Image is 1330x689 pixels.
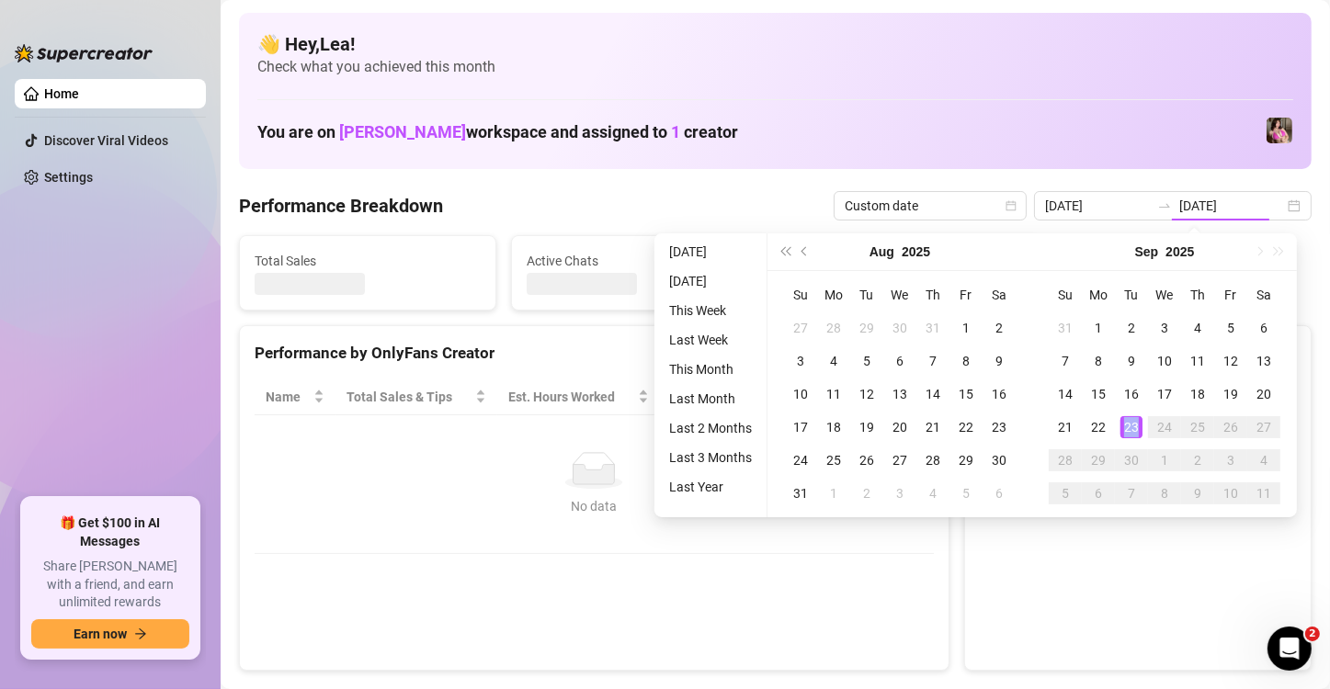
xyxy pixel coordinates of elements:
[1267,627,1312,671] iframe: Intercom live chat
[845,192,1016,220] span: Custom date
[239,193,443,219] h4: Performance Breakdown
[31,558,189,612] span: Share [PERSON_NAME] with a friend, and earn unlimited rewards
[527,251,753,271] span: Active Chats
[1157,198,1172,213] span: swap-right
[255,251,481,271] span: Total Sales
[257,57,1293,77] span: Check what you achieved this month
[508,387,634,407] div: Est. Hours Worked
[980,341,1296,366] div: Sales by OnlyFans Creator
[339,122,466,141] span: [PERSON_NAME]
[31,514,189,550] span: 🎁 Get $100 in AI Messages
[782,379,933,415] th: Chat Conversion
[44,133,168,148] a: Discover Viral Videos
[671,387,757,407] span: Sales / Hour
[347,387,472,407] span: Total Sales & Tips
[1045,196,1150,216] input: Start date
[1179,196,1284,216] input: End date
[671,122,680,141] span: 1
[31,619,189,649] button: Earn nowarrow-right
[273,496,915,516] div: No data
[793,387,907,407] span: Chat Conversion
[257,122,738,142] h1: You are on workspace and assigned to creator
[335,379,497,415] th: Total Sales & Tips
[1305,627,1320,641] span: 2
[1157,198,1172,213] span: to
[1267,118,1292,143] img: Nanner
[799,251,1025,271] span: Messages Sent
[266,387,310,407] span: Name
[15,44,153,62] img: logo-BBDzfeDw.svg
[44,170,93,185] a: Settings
[255,341,934,366] div: Performance by OnlyFans Creator
[660,379,783,415] th: Sales / Hour
[255,379,335,415] th: Name
[134,627,147,640] span: arrow-right
[44,86,79,101] a: Home
[74,627,127,641] span: Earn now
[257,31,1293,57] h4: 👋 Hey, Lea !
[1006,200,1017,211] span: calendar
